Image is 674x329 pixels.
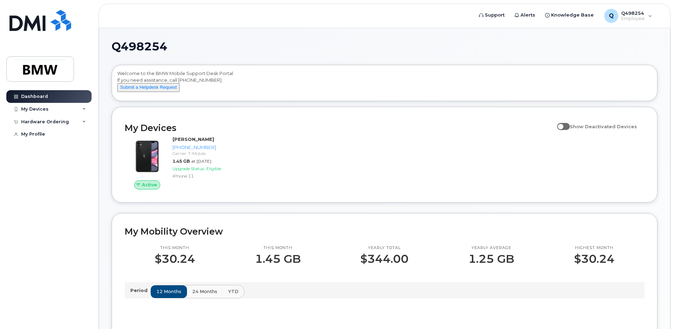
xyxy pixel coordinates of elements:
[125,123,554,133] h2: My Devices
[117,84,180,90] a: Submit a Helpdesk Request
[130,287,150,294] p: Period
[228,288,238,295] span: YTD
[255,253,301,265] p: 1.45 GB
[173,159,190,164] span: 1.45 GB
[130,139,164,173] img: iPhone_11.jpg
[206,166,221,171] span: Eligible
[360,245,408,251] p: Yearly total
[557,120,563,125] input: Show Deactivated Devices
[173,173,245,179] div: iPhone 11
[360,253,408,265] p: $344.00
[173,166,205,171] span: Upgrade Status:
[155,253,195,265] p: $30.24
[255,245,301,251] p: This month
[468,245,514,251] p: Yearly average
[192,288,217,295] span: 24 months
[117,83,180,92] button: Submit a Helpdesk Request
[173,144,245,151] div: [PHONE_NUMBER]
[643,298,669,324] iframe: Messenger Launcher
[574,253,614,265] p: $30.24
[468,253,514,265] p: 1.25 GB
[574,245,614,251] p: Highest month
[570,124,637,129] span: Show Deactivated Devices
[155,245,195,251] p: This month
[173,136,214,142] strong: [PERSON_NAME]
[125,226,644,237] h2: My Mobility Overview
[142,181,157,188] span: Active
[117,70,652,98] div: Welcome to the BMW Mobile Support Desk Portal If you need assistance, call [PHONE_NUMBER].
[125,136,248,190] a: Active[PERSON_NAME][PHONE_NUMBER]Carrier: T-Mobile1.45 GBat [DATE]Upgrade Status:EligibleiPhone 11
[173,150,245,156] div: Carrier: T-Mobile
[112,41,167,52] span: Q498254
[191,159,211,164] span: at [DATE]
